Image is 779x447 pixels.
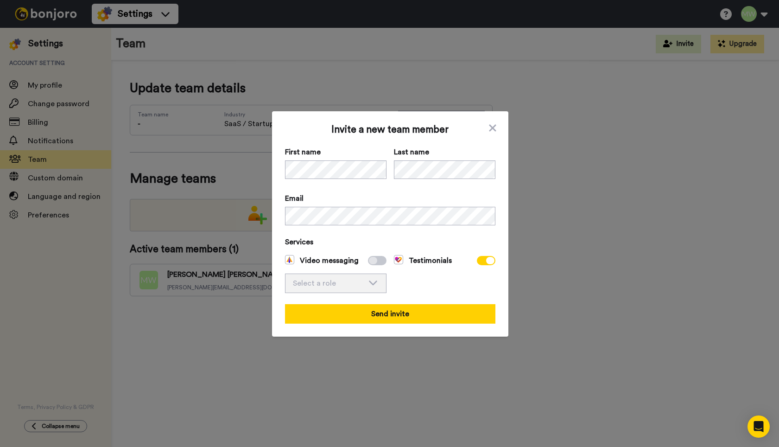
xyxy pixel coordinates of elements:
span: Last name [394,147,495,158]
img: tm-color.svg [394,255,403,264]
span: Video messaging [285,255,359,266]
img: vm-color.svg [285,255,294,264]
div: Select a role [293,278,364,289]
span: First name [285,147,386,158]
div: Open Intercom Messenger [747,415,770,438]
span: Invite a new team member [285,124,495,135]
span: Testimonials [394,255,452,266]
button: Send invite [285,304,495,324]
span: Email [285,193,495,204]
span: Services [285,236,495,248]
